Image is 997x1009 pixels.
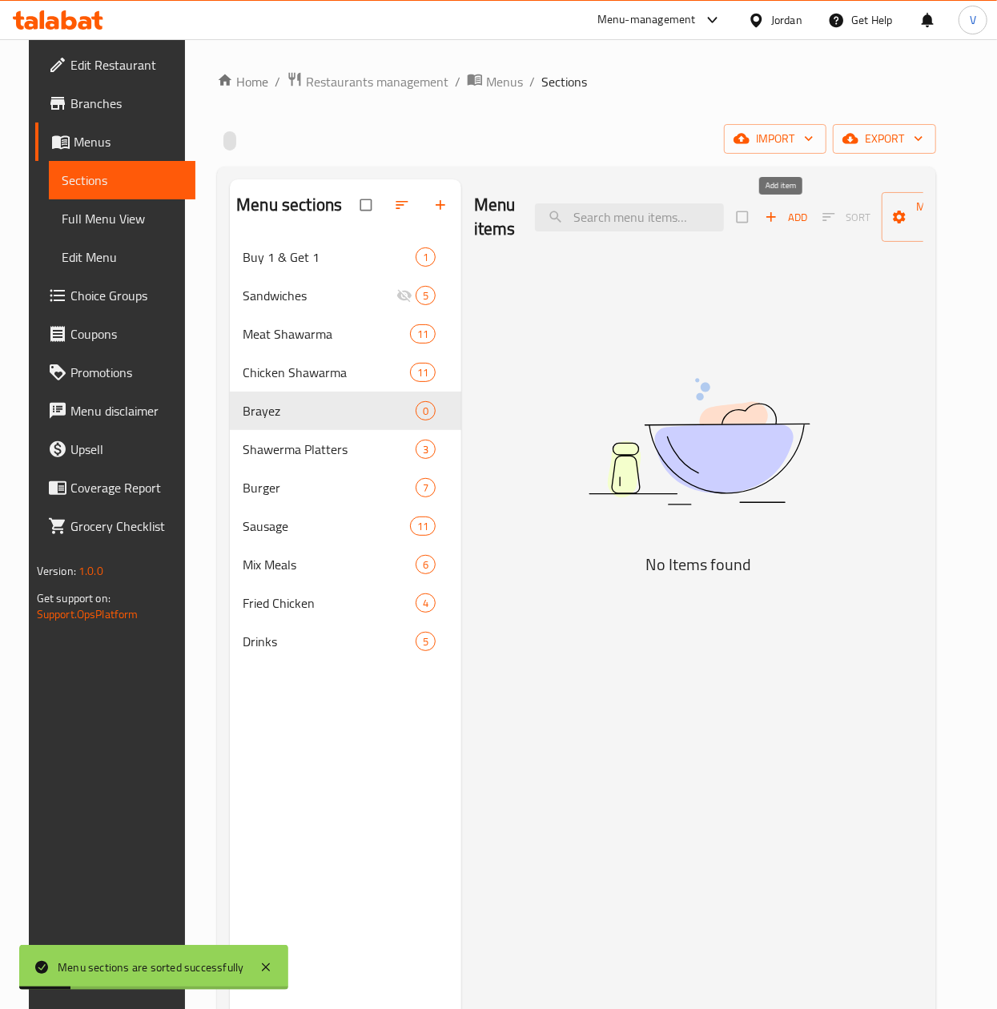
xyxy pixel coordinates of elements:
[411,365,435,380] span: 11
[411,327,435,342] span: 11
[416,286,436,305] div: items
[37,561,76,581] span: Version:
[230,507,461,545] div: Sausage11
[416,593,436,613] div: items
[243,517,409,536] span: Sausage
[761,205,812,230] button: Add
[423,187,461,223] button: Add section
[49,161,195,199] a: Sections
[486,72,523,91] span: Menus
[230,315,461,353] div: Meat Shawarma11
[771,11,802,29] div: Jordan
[243,286,396,305] span: Sandwiches
[70,401,183,420] span: Menu disclaimer
[243,440,416,459] span: Shawerma Platters
[62,171,183,190] span: Sections
[230,238,461,276] div: Buy 1 & Get 11
[230,622,461,661] div: Drinks5
[49,199,195,238] a: Full Menu View
[217,71,936,92] nav: breadcrumb
[35,392,195,430] a: Menu disclaimer
[455,72,460,91] li: /
[62,209,183,228] span: Full Menu View
[416,632,436,651] div: items
[230,468,461,507] div: Burger7
[35,468,195,507] a: Coverage Report
[597,10,696,30] div: Menu-management
[416,442,435,457] span: 3
[35,84,195,123] a: Branches
[306,72,448,91] span: Restaurants management
[467,71,523,92] a: Menus
[70,440,183,459] span: Upsell
[416,478,436,497] div: items
[410,363,436,382] div: items
[74,132,183,151] span: Menus
[243,363,409,382] span: Chicken Shawarma
[230,353,461,392] div: Chicken Shawarma11
[230,392,461,430] div: Brayez0
[416,288,435,304] span: 5
[70,324,183,344] span: Coupons
[230,430,461,468] div: Shawerma Platters3
[765,208,808,227] span: Add
[243,247,416,267] span: Buy 1 & Get 1
[416,557,435,573] span: 6
[230,276,461,315] div: Sandwiches5
[35,353,195,392] a: Promotions
[236,193,342,217] h2: Menu sections
[230,231,461,667] nav: Menu sections
[737,129,814,149] span: import
[243,555,416,574] span: Mix Meals
[35,276,195,315] a: Choice Groups
[243,324,409,344] span: Meat Shawarma
[410,324,436,344] div: items
[384,187,423,223] span: Sort sections
[416,404,435,419] span: 0
[217,72,268,91] a: Home
[243,632,416,651] span: Drinks
[275,72,280,91] li: /
[474,193,516,241] h2: Menu items
[37,604,139,625] a: Support.OpsPlatform
[541,72,587,91] span: Sections
[535,203,724,231] input: search
[230,584,461,622] div: Fried Chicken4
[243,593,416,613] div: Fried Chicken
[37,588,111,609] span: Get support on:
[529,72,535,91] li: /
[846,129,923,149] span: export
[35,315,195,353] a: Coupons
[70,55,183,74] span: Edit Restaurant
[416,247,436,267] div: items
[70,286,183,305] span: Choice Groups
[499,552,899,577] h5: No Items found
[58,959,243,976] div: Menu sections are sorted successfully
[970,11,976,29] span: V
[287,71,448,92] a: Restaurants management
[882,192,995,242] button: Manage items
[416,250,435,265] span: 1
[70,517,183,536] span: Grocery Checklist
[499,336,899,548] img: dish.svg
[416,555,436,574] div: items
[812,205,882,230] span: Sort items
[351,190,384,220] span: Select all sections
[894,197,983,237] span: Manage items
[243,401,416,420] span: Brayez
[70,478,183,497] span: Coverage Report
[416,596,435,611] span: 4
[243,478,416,497] span: Burger
[416,401,436,420] div: items
[49,238,195,276] a: Edit Menu
[411,519,435,534] span: 11
[416,480,435,496] span: 7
